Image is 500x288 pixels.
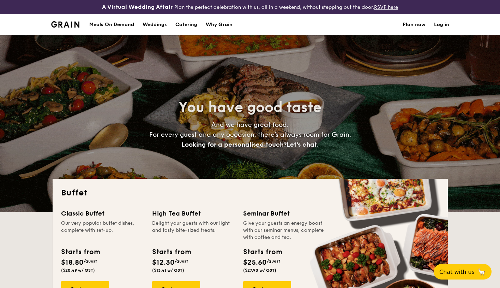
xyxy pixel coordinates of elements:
a: Log in [434,14,449,35]
a: Catering [171,14,201,35]
div: Delight your guests with our light and tasty bite-sized treats. [152,220,235,241]
div: Weddings [143,14,167,35]
a: Why Grain [201,14,237,35]
div: High Tea Buffet [152,208,235,218]
span: ($13.41 w/ GST) [152,268,184,273]
img: Grain [51,21,80,28]
span: ($20.49 w/ GST) [61,268,95,273]
h4: A Virtual Wedding Affair [102,3,173,11]
h2: Buffet [61,187,439,199]
span: 🦙 [477,268,486,276]
div: Give your guests an energy boost with our seminar menus, complete with coffee and tea. [243,220,326,241]
span: You have good taste [179,99,321,116]
a: Plan now [403,14,426,35]
span: And we have great food. For every guest and any occasion, there’s always room for Grain. [149,121,351,148]
a: Weddings [138,14,171,35]
span: Chat with us [439,269,475,275]
a: Logotype [51,21,80,28]
div: Plan the perfect celebration with us, all in a weekend, without stepping out the door. [83,3,417,11]
div: Meals On Demand [89,14,134,35]
button: Chat with us🦙 [434,264,492,280]
a: Meals On Demand [85,14,138,35]
span: $18.80 [61,258,84,267]
span: /guest [84,259,97,264]
span: Let's chat. [287,141,319,148]
span: Looking for a personalised touch? [181,141,287,148]
span: $25.60 [243,258,267,267]
span: $12.30 [152,258,175,267]
span: ($27.90 w/ GST) [243,268,276,273]
div: Classic Buffet [61,208,144,218]
span: /guest [175,259,188,264]
div: Starts from [61,247,100,257]
span: /guest [267,259,280,264]
div: Why Grain [206,14,233,35]
h1: Catering [175,14,197,35]
div: Starts from [243,247,282,257]
a: RSVP here [374,4,398,10]
div: Seminar Buffet [243,208,326,218]
div: Starts from [152,247,191,257]
div: Our very popular buffet dishes, complete with set-up. [61,220,144,241]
